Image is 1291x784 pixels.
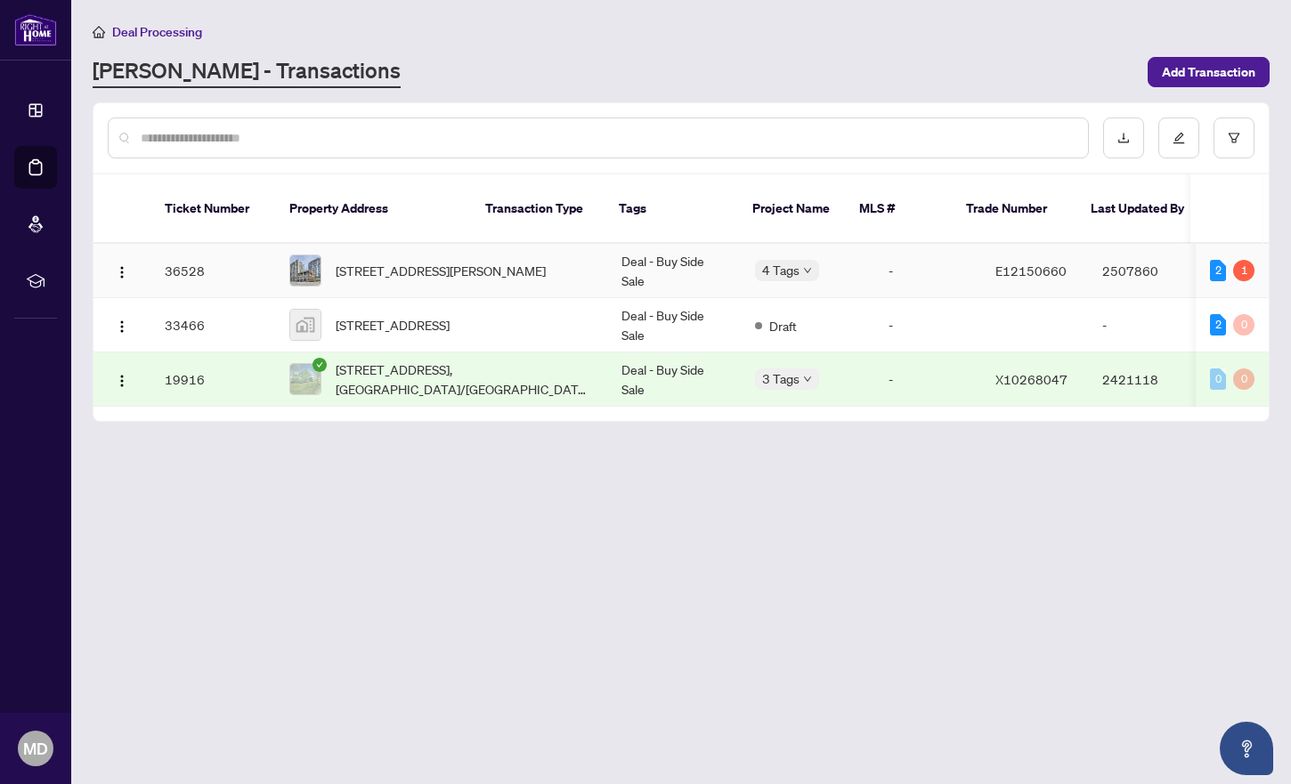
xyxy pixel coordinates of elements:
td: Deal - Buy Side Sale [607,298,741,352]
button: Logo [108,311,136,339]
td: 19916 [150,352,275,407]
img: logo [14,13,57,46]
button: download [1103,117,1144,158]
th: Ticket Number [150,174,275,244]
td: - [1088,298,1213,352]
span: edit [1173,132,1185,144]
span: down [803,266,812,275]
div: 1 [1233,260,1254,281]
button: Open asap [1220,722,1273,775]
img: thumbnail-img [290,310,321,340]
div: 0 [1233,368,1254,390]
span: E12150660 [995,263,1067,279]
span: [STREET_ADDRESS] [336,315,450,335]
td: Deal - Buy Side Sale [607,244,741,298]
button: filter [1214,117,1254,158]
th: Transaction Type [471,174,605,244]
span: home [93,26,105,38]
th: Property Address [275,174,471,244]
span: filter [1228,132,1240,144]
button: Logo [108,256,136,285]
div: 0 [1210,368,1226,390]
span: check-circle [313,358,327,372]
img: Logo [115,265,129,279]
th: Last Updated By [1076,174,1210,244]
span: Deal Processing [112,24,202,40]
td: - [874,298,981,352]
td: - [874,352,981,407]
span: Add Transaction [1162,58,1255,86]
img: thumbnail-img [290,364,321,394]
span: 3 Tags [762,368,800,389]
div: 2 [1210,314,1226,335]
div: 0 [1233,314,1254,335]
td: 33466 [150,298,275,352]
td: 36528 [150,244,275,298]
img: Logo [115,374,129,388]
th: Tags [605,174,738,244]
a: [PERSON_NAME] - Transactions [93,56,401,88]
th: Trade Number [952,174,1076,244]
span: 4 Tags [762,260,800,280]
span: [STREET_ADDRESS], [GEOGRAPHIC_DATA]/[GEOGRAPHIC_DATA], [GEOGRAPHIC_DATA] [336,360,593,399]
button: Add Transaction [1148,57,1270,87]
span: MD [23,736,48,761]
span: down [803,375,812,384]
span: X10268047 [995,371,1068,387]
td: - [874,244,981,298]
th: Project Name [738,174,845,244]
button: edit [1158,117,1199,158]
td: Deal - Buy Side Sale [607,352,741,407]
span: [STREET_ADDRESS][PERSON_NAME] [336,261,546,280]
span: Draft [769,316,797,335]
img: Logo [115,319,129,334]
td: 2421118 [1088,352,1213,407]
th: MLS # [845,174,952,244]
td: 2507860 [1088,244,1213,298]
button: Logo [108,365,136,393]
span: download [1117,132,1130,144]
div: 2 [1210,260,1226,281]
img: thumbnail-img [290,255,321,286]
